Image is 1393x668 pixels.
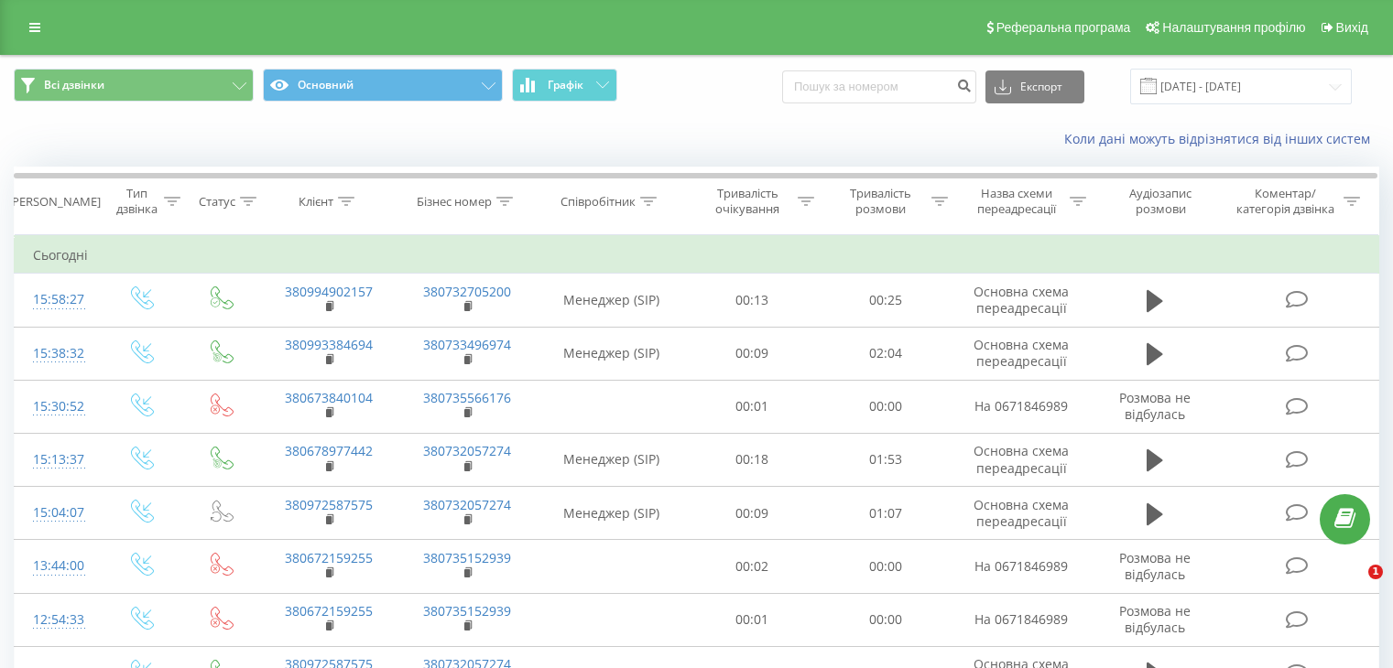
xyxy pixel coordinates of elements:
[1331,565,1375,609] iframe: Intercom live chat
[417,194,492,210] div: Бізнес номер
[1119,389,1191,423] span: Розмова не відбулась
[423,496,511,513] a: 380732057274
[15,237,1379,274] td: Сьогодні
[819,540,952,593] td: 00:00
[33,442,82,478] div: 15:13:37
[537,274,686,327] td: Менеджер (SIP)
[686,487,819,540] td: 00:09
[985,70,1084,103] button: Експорт
[285,602,373,620] a: 380672159255
[952,327,1090,380] td: Основна схема переадресації
[285,283,373,300] a: 380994902157
[14,69,254,102] button: Всі дзвінки
[835,186,927,217] div: Тривалість розмови
[44,78,104,92] span: Всі дзвінки
[819,327,952,380] td: 02:04
[285,336,373,353] a: 380993384694
[548,79,583,92] span: Графік
[537,327,686,380] td: Менеджер (SIP)
[263,69,503,102] button: Основний
[115,186,158,217] div: Тип дзвінка
[537,487,686,540] td: Менеджер (SIP)
[33,602,82,638] div: 12:54:33
[299,194,333,210] div: Клієнт
[537,433,686,486] td: Менеджер (SIP)
[285,442,373,459] a: 380678977442
[285,389,373,406] a: 380673840104
[8,194,101,210] div: [PERSON_NAME]
[702,186,794,217] div: Тривалість очікування
[199,194,235,210] div: Статус
[33,548,82,584] div: 13:44:00
[782,70,976,103] input: Пошук за номером
[423,283,511,300] a: 380732705200
[686,274,819,327] td: 00:13
[285,549,373,566] a: 380672159255
[423,442,511,459] a: 380732057274
[285,496,373,513] a: 380972587575
[33,389,82,425] div: 15:30:52
[819,380,952,433] td: 00:00
[686,540,819,593] td: 00:02
[952,593,1090,646] td: На 0671846989
[952,274,1090,327] td: Основна схема переадресації
[1119,602,1191,636] span: Розмова не відбулась
[33,336,82,372] div: 15:38:32
[686,433,819,486] td: 00:18
[423,336,511,353] a: 380733496974
[512,69,617,102] button: Графік
[952,487,1090,540] td: Основна схема переадресації
[969,186,1065,217] div: Назва схеми переадресації
[686,593,819,646] td: 00:01
[819,274,952,327] td: 00:25
[686,380,819,433] td: 00:01
[33,282,82,318] div: 15:58:27
[819,593,952,646] td: 00:00
[952,433,1090,486] td: Основна схема переадресації
[996,20,1131,35] span: Реферальна програма
[952,540,1090,593] td: На 0671846989
[1162,20,1305,35] span: Налаштування профілю
[1336,20,1368,35] span: Вихід
[33,495,82,531] div: 15:04:07
[1368,565,1383,579] span: 1
[1107,186,1214,217] div: Аудіозапис розмови
[1064,130,1379,147] a: Коли дані можуть відрізнятися вiд інших систем
[1119,549,1191,583] span: Розмова не відбулась
[423,602,511,620] a: 380735152939
[560,194,636,210] div: Співробітник
[952,380,1090,433] td: На 0671846989
[819,433,952,486] td: 01:53
[819,487,952,540] td: 01:07
[1232,186,1339,217] div: Коментар/категорія дзвінка
[686,327,819,380] td: 00:09
[423,549,511,566] a: 380735152939
[423,389,511,406] a: 380735566176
